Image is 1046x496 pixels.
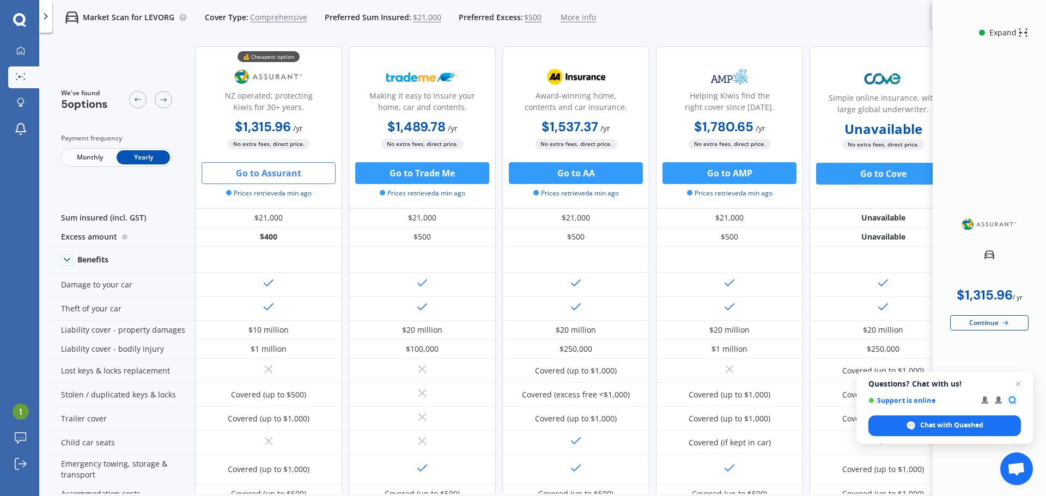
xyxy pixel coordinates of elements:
div: Covered (up to $1,000) [535,365,617,376]
div: Benefits [77,255,108,265]
span: No extra fees, direct price. [228,139,310,149]
div: $500 [349,228,496,247]
div: $21,000 [502,209,649,228]
div: Stolen / duplicated keys & locks [48,383,195,407]
div: Theft of your car [48,297,195,321]
div: $250,000 [867,344,899,354]
div: Covered (up to $1,000) [842,413,924,424]
div: Covered (up to $1,000) [842,464,924,475]
div: $21,000 [349,209,496,228]
div: Expand [988,27,1018,38]
b: $1,537.37 [542,118,598,135]
div: Unavailable [810,209,957,228]
span: $500 [524,12,542,23]
span: Chat with Quashed [868,415,1021,436]
div: Child car seats [48,431,195,455]
div: Covered (up to $500) [231,389,306,400]
span: Comprehensive [250,12,307,23]
div: Emergency towing, storage & transport [48,455,195,485]
button: Go to Trade Me [355,162,489,184]
div: Lost keys & locks replacement [48,359,195,383]
span: Prices retrieved a min ago [380,188,465,198]
div: Covered (up to $1,000) [842,389,924,400]
div: $20 million [863,324,903,335]
a: Open chat [1000,452,1033,485]
span: $21,000 [413,12,441,23]
img: car.f15378c7a67c060ca3f3.svg [65,11,78,24]
div: Liability cover - bodily injury [48,340,195,359]
div: $10 million [248,324,289,335]
div: Covered (up to $1,000) [689,413,770,424]
div: $500 [502,228,649,247]
div: $1 million [711,344,747,354]
b: $1,315.96 [235,118,291,135]
span: We've found [61,88,108,98]
div: $20 million [709,324,750,335]
b: $1,489.78 [387,118,446,135]
div: Award-winning home, contents and car insurance. [512,90,640,117]
button: Go to Assurant [202,162,336,184]
b: $1,780.65 [694,118,753,135]
button: Go to Cove [816,163,950,185]
div: $20 million [556,324,596,335]
span: Questions? Chat with us! [868,379,1021,388]
img: car.f15378c7a67c060ca3f3.svg [984,250,994,259]
span: Support is online [868,396,974,405]
span: / yr [756,123,765,133]
div: $21,000 [195,209,342,228]
span: / yr [293,123,303,133]
span: No extra fees, direct price. [689,139,771,149]
span: / yr [600,123,610,133]
div: Covered (up to $1,000) [228,464,309,475]
span: Preferred Excess: [459,12,523,23]
div: $21,000 [656,209,803,228]
img: ACg8ocKsCWbrNtpBBavnaAmbm86akqq7Lx5g329nkFxoC4zvSPLPzA=s96-c [13,403,29,420]
div: Continue [950,315,1029,330]
span: No extra fees, direct price. [842,139,925,150]
span: / yr [448,123,458,133]
button: Go to AMP [662,162,796,184]
img: Cove.webp [847,65,919,93]
div: $1 million [251,344,287,354]
span: More info [561,12,596,23]
button: Go to AA [509,162,643,184]
div: $1,315.96 [957,287,1013,303]
div: / yr [1013,287,1023,303]
div: $100,000 [406,344,439,354]
div: Covered (up to $1,000) [689,389,770,400]
span: No extra fees, direct price. [381,139,464,149]
div: Making it easy to insure your home, car and contents. [358,90,486,117]
div: Sum insured (incl. GST) [48,209,195,228]
span: Cover Type: [205,12,248,23]
img: AA.webp [540,63,612,90]
span: 5 options [61,97,108,111]
div: NZ operated; protecting Kiwis for 30+ years. [204,90,333,117]
p: Market Scan for LEVORG [83,12,174,23]
b: Unavailable [844,124,922,134]
div: Covered (up to $1,000) [842,365,924,376]
img: Assurant.png [233,63,305,90]
span: Prices retrieved a min ago [687,188,773,198]
img: Assurant.png [960,213,1018,235]
span: No extra fees, direct price. [535,139,617,149]
span: Monthly [63,150,117,164]
span: Yearly [117,150,170,164]
div: Trailer cover [48,407,195,431]
div: $20 million [402,324,442,335]
div: $500 [656,228,803,247]
div: Liability cover - property damages [48,321,195,340]
img: AMP.webp [694,63,765,90]
div: Covered (excess free <$1,000) [522,389,630,400]
span: Prices retrieved a min ago [226,188,312,198]
div: 💰 Cheapest option [238,51,300,62]
img: Trademe.webp [386,63,458,90]
div: $400 [195,228,342,247]
div: Unavailable [810,228,957,247]
div: Simple online insurance, with large global underwriter. [819,92,947,119]
span: Prices retrieved a min ago [533,188,619,198]
div: Helping Kiwis find the right cover since [DATE]. [665,90,794,117]
span: Preferred Sum Insured: [325,12,411,23]
div: Covered (up to $1,000) [228,413,309,424]
div: $250,000 [560,344,592,354]
div: Damage to your car [48,273,195,297]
